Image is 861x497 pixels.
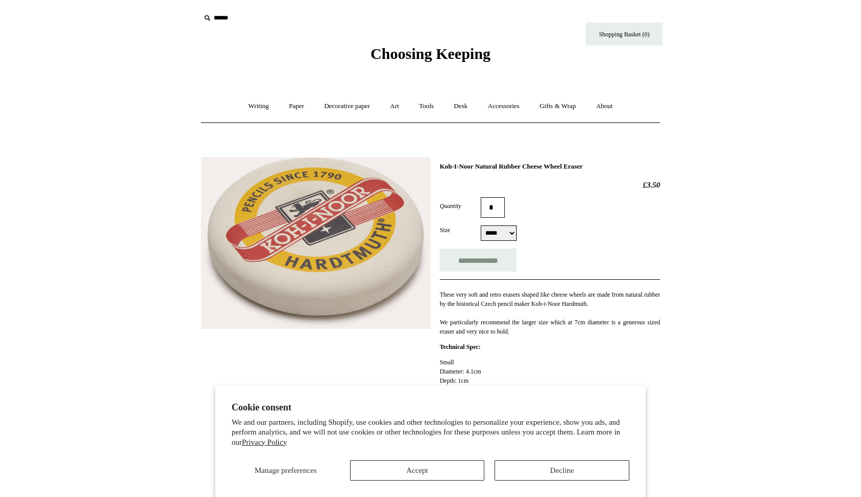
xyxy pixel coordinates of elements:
a: Gifts & Wrap [530,93,585,120]
label: Size [440,225,481,235]
span: Manage preferences [255,466,317,474]
a: About [587,93,622,120]
a: Choosing Keeping [371,53,490,60]
a: Shopping Basket (0) [586,23,663,46]
label: Quantity [440,201,481,211]
h1: Koh-I-Noor Natural Rubber Cheese Wheel Eraser [440,162,660,171]
a: Paper [280,93,314,120]
img: Koh-I-Noor Natural Rubber Cheese Wheel Eraser [201,157,430,329]
p: These very soft and retro erasers shaped like cheese wheels are made from natural rubber by the h... [440,290,660,336]
a: Privacy Policy [242,438,287,446]
p: We and our partners, including Shopify, use cookies and other technologies to personalize your ex... [232,418,629,448]
a: Writing [239,93,278,120]
a: Desk [445,93,477,120]
button: Decline [495,460,629,481]
h2: Cookie consent [232,402,629,413]
h2: £3.50 [440,180,660,190]
a: Accessories [479,93,529,120]
a: Decorative paper [315,93,379,120]
strong: Technical Spec: [440,343,481,350]
button: Accept [350,460,485,481]
p: Small Diameter: 4.1cm Depth: 1cm Weight: 19g [440,358,660,395]
a: Tools [410,93,443,120]
span: Choosing Keeping [371,45,490,62]
button: Manage preferences [232,460,340,481]
a: Art [381,93,408,120]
